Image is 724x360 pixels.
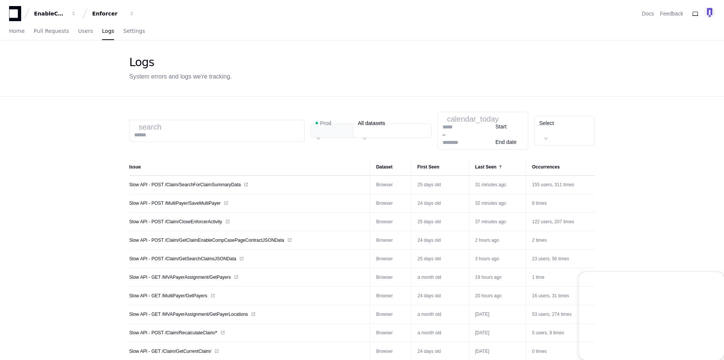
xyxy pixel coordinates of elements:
[129,237,364,243] a: Slow API - POST /Claim/GetClaimEnableCompCasePageContractJSONData
[370,231,411,250] td: Browser
[411,305,469,323] td: a month old
[358,120,385,126] mat-select-trigger: All datasets
[78,29,93,33] span: Users
[411,194,469,212] td: 24 days old
[34,29,69,33] span: Pull Requests
[31,7,79,20] button: EnableComp
[370,176,411,194] td: Browser
[129,293,364,299] a: Slow API - GET /MultiPayer/GetPayers
[370,287,411,305] td: Browser
[495,124,507,130] span: Start
[370,250,411,268] td: Browser
[469,287,526,305] td: 20 hours ago
[34,10,67,17] div: EnableComp
[469,305,526,324] td: [DATE]
[129,274,364,280] a: Slow API - GET /MVAPayerAssignment/GetPayers
[78,23,93,40] a: Users
[370,213,411,231] td: Browser
[129,182,241,188] span: Slow API - POST /Claim/SearchForClaimSummaryData
[9,23,25,40] a: Home
[370,324,411,342] td: Browser
[129,72,232,81] div: System errors and logs we're tracking.
[704,7,715,18] img: 120491586
[129,293,207,299] span: Slow API - GET /MultiPayer/GetPayers
[475,164,497,170] span: Last Seen
[123,29,145,33] span: Settings
[370,268,411,287] td: Browser
[129,237,284,243] span: Slow API - POST /Claim/GetClaimEnableCompCasePageContractJSONData
[123,23,145,40] a: Settings
[469,231,526,250] td: 2 hours ago
[447,115,455,123] mat-icon: calendar_today
[129,219,222,225] span: Slow API - POST /Claim/CloseEnforcerActivity
[89,7,138,20] button: Enforcer
[370,305,411,324] td: Browser
[129,274,231,280] span: Slow API - GET /MVAPayerAssignment/GetPayers
[102,29,114,33] span: Logs
[469,176,526,194] td: 31 minutes ago
[532,201,547,206] span: 8 times
[539,120,554,126] span: Select
[532,219,574,224] span: 122 users, 207 times
[469,194,526,213] td: 32 minutes ago
[370,194,411,213] td: Browser
[129,200,221,206] span: Slow API - POST /MultiPayer/SaveMultiPayer
[129,200,364,206] a: Slow API - POST /MultiPayer/SaveMultiPayer
[34,23,69,40] a: Pull Requests
[418,164,439,170] span: First Seen
[660,10,683,17] button: Feedback
[129,56,232,69] div: Logs
[442,131,446,138] span: –
[129,182,364,188] a: Slow API - POST /Claim/SearchForClaimSummaryData
[411,176,469,194] td: 25 days old
[532,238,547,243] span: 2 times
[129,311,248,317] span: Slow API - GET /MVAPayerAssignment/GetPayerLocations
[532,182,574,187] span: 155 users, 311 times
[411,268,469,286] td: a month old
[411,287,469,305] td: 24 days old
[320,119,331,127] span: Prod
[532,312,572,317] span: 53 users, 274 times
[411,324,469,342] td: a month old
[532,256,569,261] span: 23 users, 56 times
[370,159,411,176] th: Dataset
[129,256,364,262] a: Slow API - POST /Claim/GetSearchClaimsJSONData
[411,250,469,268] td: 25 days old
[129,311,364,317] a: Slow API - GET /MVAPayerAssignment/GetPayerLocations
[469,268,526,287] td: 19 hours ago
[102,23,114,40] a: Logs
[447,115,455,123] button: Open calendar
[92,10,125,17] div: Enforcer
[129,348,211,354] span: Slow API - GET /Claim/GetCurrentClaim/
[129,330,364,336] a: Slow API - POST /Claim/RecalculateClaim/*
[532,275,545,280] span: 1 time
[411,213,469,231] td: 25 days old
[129,330,217,336] span: Slow API - POST /Claim/RecalculateClaim/*
[469,250,526,268] td: 3 hours ago
[129,159,370,176] th: Issue
[129,219,364,225] a: Slow API - POST /Claim/CloseEnforcerActivity
[469,324,526,342] td: [DATE]
[532,330,564,335] span: 5 users, 9 times
[469,213,526,231] td: 37 minutes ago
[532,349,547,354] span: 0 times
[532,293,569,298] span: 16 users, 31 times
[642,10,654,17] a: Docs
[129,348,364,354] a: Slow API - GET /Claim/GetCurrentClaim/
[129,256,236,262] span: Slow API - POST /Claim/GetSearchClaimsJSONData
[139,123,146,131] mat-icon: search
[411,231,469,249] td: 24 days old
[9,29,25,33] span: Home
[495,139,517,145] span: End date
[526,159,595,176] th: Occurrences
